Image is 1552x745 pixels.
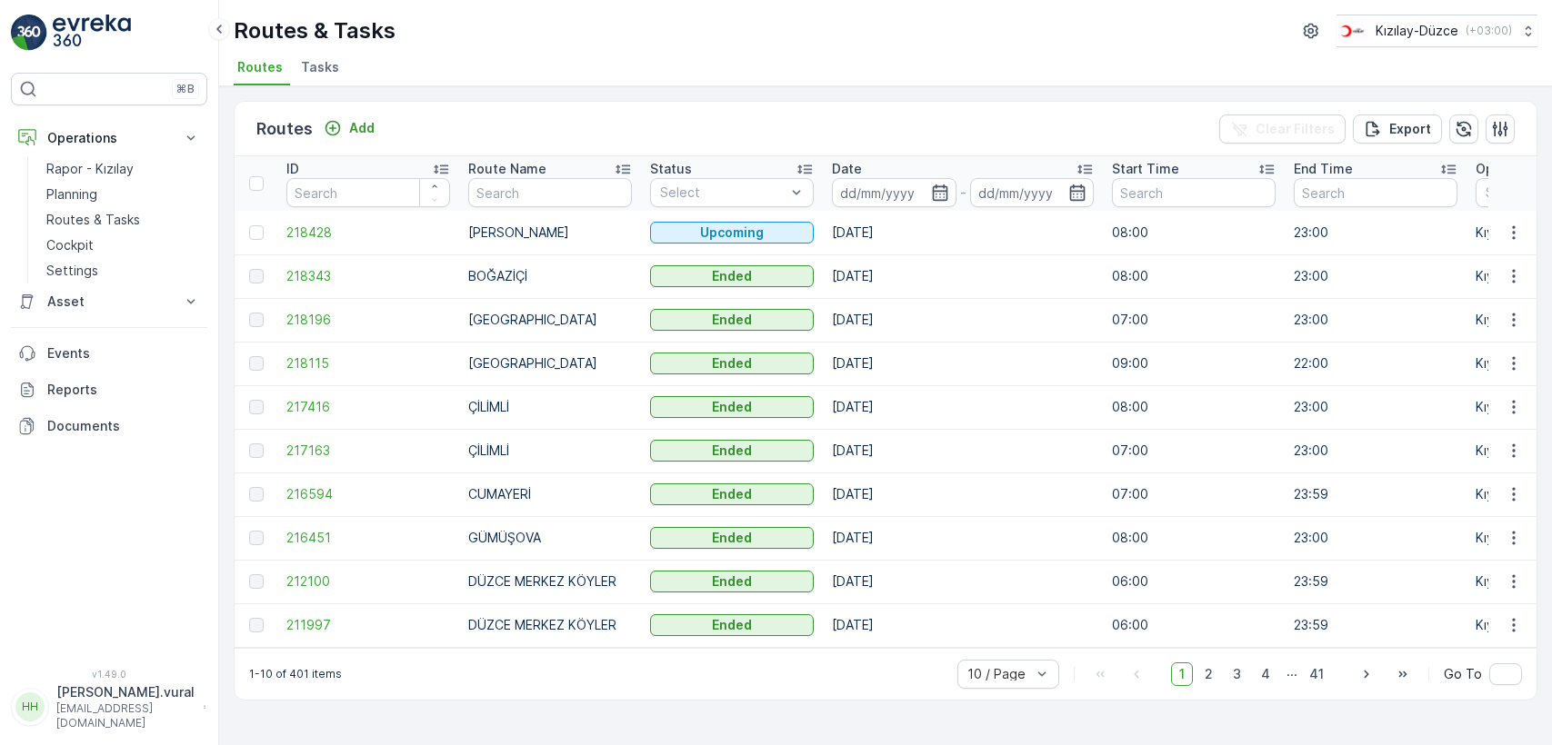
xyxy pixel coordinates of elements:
a: 218115 [286,354,450,372]
td: [DATE] [823,603,1103,647]
div: Toggle Row Selected [249,618,264,632]
span: Routes [237,58,283,76]
a: Documents [11,408,207,444]
a: Reports [11,372,207,408]
p: Asset [47,293,171,311]
td: 23:00 [1285,385,1467,429]
td: ÇİLİMLİ [459,385,641,429]
p: Operations [47,129,171,147]
p: Settings [46,262,98,280]
td: [DATE] [823,342,1103,385]
p: [EMAIL_ADDRESS][DOMAIN_NAME] [56,701,195,730]
span: 3 [1225,662,1249,686]
button: Ended [650,614,814,636]
p: Status [650,160,692,178]
a: Cockpit [39,233,207,258]
button: Upcoming [650,222,814,243]
p: Routes & Tasks [234,16,396,45]
span: Go To [1444,665,1482,683]
p: Date [832,160,862,178]
a: 218343 [286,267,450,285]
a: Settings [39,258,207,283]
button: Add [316,117,382,139]
a: Events [11,335,207,372]
td: [DATE] [823,472,1103,516]
p: Reports [47,381,200,399]
input: Search [1112,178,1276,207]
p: End Time [1294,160,1353,178]
p: ⌘B [176,82,195,96]
div: Toggle Row Selected [249,356,264,371]
p: Kızılay-Düzce [1376,22,1458,40]
p: Route Name [468,160,546,178]
button: Ended [650,440,814,462]
td: 08:00 [1103,254,1285,298]
p: Ended [712,354,752,372]
td: [DATE] [823,429,1103,472]
a: Routes & Tasks [39,207,207,233]
div: Toggle Row Selected [249,225,264,240]
td: GÜMÜŞOVA [459,516,641,560]
span: 41 [1301,662,1332,686]
td: [DATE] [823,211,1103,254]
a: 211997 [286,616,450,634]
p: Planning [46,185,97,204]
p: Documents [47,417,200,435]
p: Ended [712,529,752,547]
td: BOĞAZİÇİ [459,254,641,298]
td: [DATE] [823,254,1103,298]
p: Rapor - Kızılay [46,160,134,178]
a: 216594 [286,485,450,503]
td: 23:59 [1285,472,1467,516]
td: 23:59 [1285,560,1467,603]
td: DÜZCE MERKEZ KÖYLER [459,560,641,603]
td: 07:00 [1103,429,1285,472]
div: Toggle Row Selected [249,443,264,458]
button: Kızılay-Düzce(+03:00) [1337,15,1537,47]
td: [DATE] [823,560,1103,603]
p: 1-10 of 401 items [249,667,342,681]
a: 217416 [286,398,450,416]
p: Ended [712,311,752,329]
td: 23:00 [1285,429,1467,472]
td: ÇİLİMLİ [459,429,641,472]
img: logo_light-DOdMpM7g.png [53,15,131,51]
p: Start Time [1112,160,1179,178]
td: 22:00 [1285,342,1467,385]
button: Ended [650,265,814,287]
p: Cockpit [46,236,94,254]
td: 23:00 [1285,254,1467,298]
div: HH [15,692,45,721]
td: 06:00 [1103,603,1285,647]
p: Ended [712,267,752,285]
p: - [960,182,966,204]
button: Ended [650,571,814,592]
td: [DATE] [823,385,1103,429]
td: DÜZCE MERKEZ KÖYLER [459,603,641,647]
span: 4 [1253,662,1278,686]
p: Ended [712,485,752,503]
a: 218196 [286,311,450,329]
button: Export [1353,114,1442,144]
p: Routes & Tasks [46,211,140,229]
a: Rapor - Kızılay [39,156,207,182]
span: 216451 [286,529,450,547]
input: dd/mm/yyyy [832,178,956,207]
p: Add [349,119,375,137]
p: Ended [712,398,752,416]
span: 2 [1197,662,1221,686]
button: Ended [650,353,814,374]
p: Export [1389,120,1431,138]
td: 23:00 [1285,298,1467,342]
p: Events [47,344,200,363]
td: 07:00 [1103,298,1285,342]
span: 212100 [286,572,450,591]
input: Search [286,178,450,207]
div: Toggle Row Selected [249,400,264,414]
td: 08:00 [1103,385,1285,429]
span: 1 [1171,662,1193,686]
